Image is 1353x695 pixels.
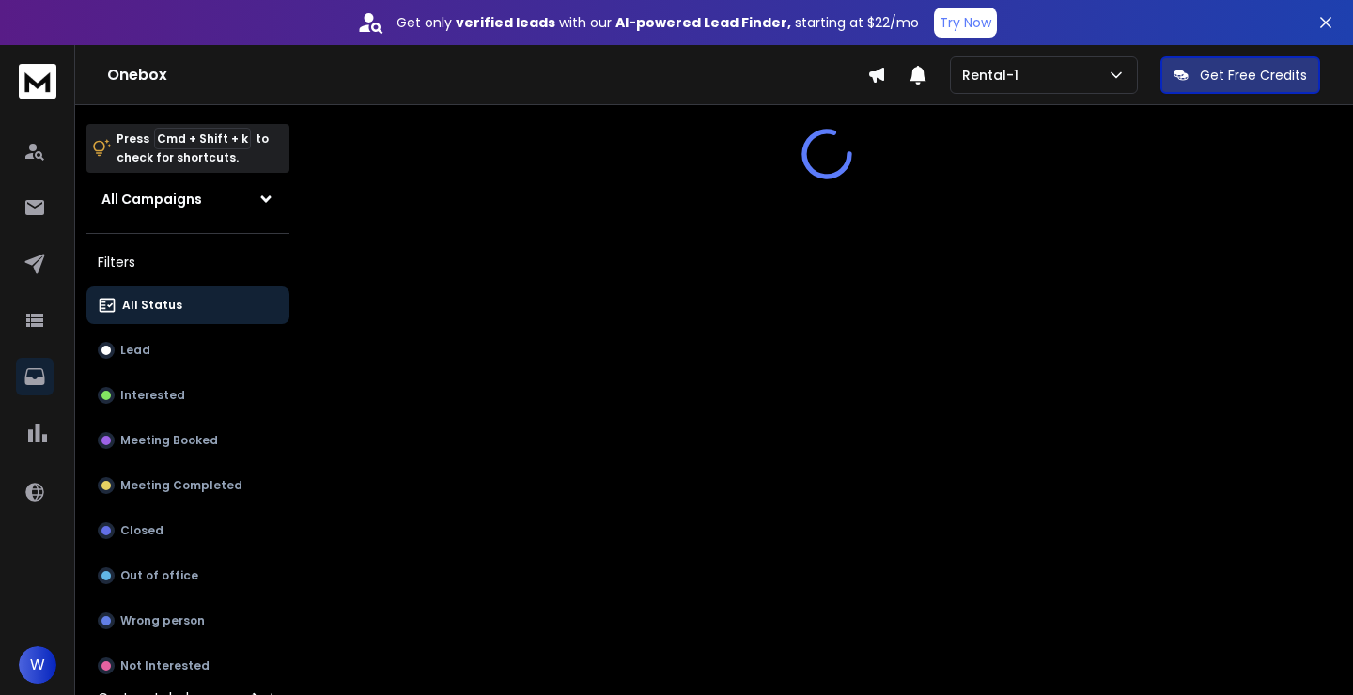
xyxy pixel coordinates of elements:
[940,13,991,32] p: Try Now
[1160,56,1320,94] button: Get Free Credits
[117,130,269,167] p: Press to check for shortcuts.
[86,602,289,640] button: Wrong person
[120,478,242,493] p: Meeting Completed
[19,646,56,684] button: W
[19,64,56,99] img: logo
[1200,66,1307,85] p: Get Free Credits
[86,512,289,549] button: Closed
[86,647,289,685] button: Not Interested
[120,343,150,358] p: Lead
[397,13,919,32] p: Get only with our starting at $22/mo
[86,422,289,459] button: Meeting Booked
[86,332,289,369] button: Lead
[962,66,1026,85] p: Rental-1
[86,377,289,414] button: Interested
[101,190,202,208] h1: All Campaigns
[615,13,791,32] strong: AI-powered Lead Finder,
[86,249,289,275] h3: Filters
[456,13,555,32] strong: verified leads
[120,388,185,403] p: Interested
[120,523,163,538] p: Closed
[122,298,182,313] p: All Status
[934,8,997,38] button: Try Now
[86,467,289,504] button: Meeting Completed
[154,128,251,149] span: Cmd + Shift + k
[120,613,205,628] p: Wrong person
[86,286,289,324] button: All Status
[86,557,289,595] button: Out of office
[120,568,198,583] p: Out of office
[120,433,218,448] p: Meeting Booked
[86,180,289,218] button: All Campaigns
[120,658,210,673] p: Not Interested
[107,64,867,86] h1: Onebox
